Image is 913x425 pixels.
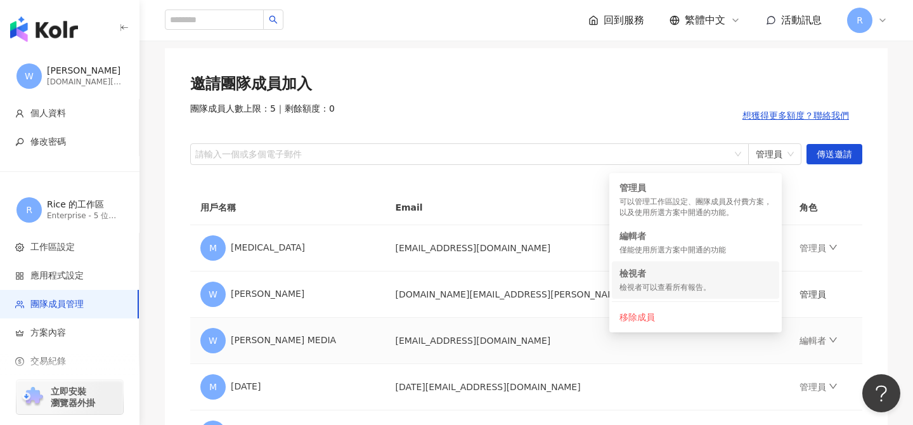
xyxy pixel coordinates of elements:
td: [EMAIL_ADDRESS][DOMAIN_NAME] [385,318,789,364]
div: [PERSON_NAME] [47,65,123,77]
button: 傳送邀請 [806,144,862,164]
img: chrome extension [20,387,45,407]
div: 管理員 [619,181,772,194]
span: 應用程式設定 [30,270,84,282]
div: Rice 的工作區 [47,199,123,211]
div: 邀請團隊成員加入 [190,74,862,95]
span: 想獲得更多額度？聯絡我們 [742,110,849,121]
span: 個人資料 [30,107,66,120]
iframe: Help Scout Beacon - Open [862,374,900,412]
span: M [209,380,217,394]
div: [DOMAIN_NAME][EMAIL_ADDRESS][PERSON_NAME][DOMAIN_NAME] [47,77,123,88]
th: 用戶名稱 [190,190,385,225]
td: [DOMAIN_NAME][EMAIL_ADDRESS][PERSON_NAME][DOMAIN_NAME] [385,271,789,318]
span: 繁體中文 [685,13,725,27]
div: Enterprise - 5 位成員 [47,211,123,221]
div: 檢視者可以查看所有報告。 [619,282,772,293]
span: 傳送邀請 [817,145,852,165]
span: down [829,243,838,252]
span: M [209,241,217,255]
a: chrome extension立即安裝 瀏覽器外掛 [16,380,123,414]
div: 僅能使用所選方案中開通的功能 [619,245,772,256]
img: logo [10,16,78,42]
div: [PERSON_NAME] MEDIA [200,328,375,353]
div: 檢視者 [619,267,772,280]
span: 管理員 [756,144,794,164]
td: [DATE][EMAIL_ADDRESS][DOMAIN_NAME] [385,364,789,410]
th: 角色 [789,190,862,225]
span: 立即安裝 瀏覽器外掛 [51,386,95,409]
a: 管理員 [800,382,838,392]
a: 回到服務 [588,13,644,27]
span: 團隊成員管理 [30,298,84,311]
div: 移除成員 [619,310,772,324]
div: [MEDICAL_DATA] [200,235,375,261]
span: down [829,382,838,391]
td: 管理員 [789,271,862,318]
span: 工作區設定 [30,241,75,254]
span: 修改密碼 [30,136,66,148]
th: Email [385,190,789,225]
span: down [829,336,838,344]
span: 回到服務 [604,13,644,27]
a: 編輯者 [800,336,838,346]
button: 想獲得更多額度？聯絡我們 [729,103,862,128]
span: user [15,109,24,118]
span: R [26,203,32,217]
div: 可以管理工作區設定、團隊成員及付費方案，以及使用所選方案中開通的功能。 [619,197,772,218]
span: W [25,69,34,83]
span: search [269,15,278,24]
span: R [857,13,863,27]
td: [EMAIL_ADDRESS][DOMAIN_NAME] [385,225,789,271]
span: appstore [15,271,24,280]
div: [DATE] [200,374,375,400]
span: 活動訊息 [781,14,822,26]
span: W [209,287,217,301]
span: 團隊成員人數上限：5 ｜ 剩餘額度：0 [190,103,335,128]
span: 方案內容 [30,327,66,339]
div: 編輯者 [619,230,772,242]
a: 管理員 [800,243,838,253]
span: W [209,334,217,348]
div: [PERSON_NAME] [200,282,375,307]
span: key [15,138,24,147]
